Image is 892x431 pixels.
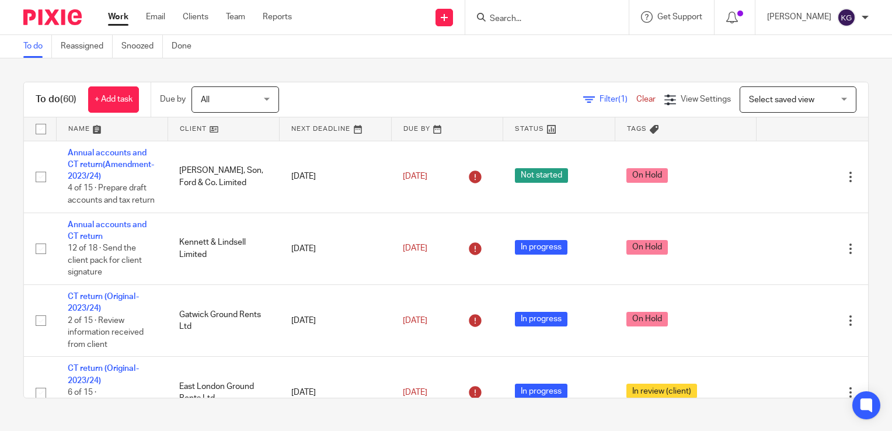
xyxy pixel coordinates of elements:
[767,11,831,23] p: [PERSON_NAME]
[168,357,279,429] td: East London Ground Rents Ltd
[626,312,668,326] span: On Hold
[68,364,139,384] a: CT return (Original-2023/24)
[60,95,76,104] span: (60)
[681,95,731,103] span: View Settings
[515,384,567,398] span: In progress
[61,35,113,58] a: Reassigned
[627,126,647,132] span: Tags
[68,317,144,349] span: 2 of 15 · Review information received from client
[68,149,154,181] a: Annual accounts and CT return(Amendment-2023/24)
[23,9,82,25] img: Pixie
[403,388,427,397] span: [DATE]
[600,95,636,103] span: Filter
[618,95,628,103] span: (1)
[837,8,856,27] img: svg%3E
[749,96,814,104] span: Select saved view
[168,284,279,356] td: Gatwick Ground Rents Ltd
[263,11,292,23] a: Reports
[280,141,391,213] td: [DATE]
[403,245,427,253] span: [DATE]
[489,14,594,25] input: Search
[168,141,279,213] td: [PERSON_NAME], Son, Ford & Co. Limited
[626,384,697,398] span: In review (client)
[121,35,163,58] a: Snoozed
[68,388,130,420] span: 6 of 15 · Manager/Partner Review
[108,11,128,23] a: Work
[626,240,668,255] span: On Hold
[403,172,427,180] span: [DATE]
[280,284,391,356] td: [DATE]
[160,93,186,105] p: Due by
[515,240,567,255] span: In progress
[515,168,568,183] span: Not started
[183,11,208,23] a: Clients
[168,213,279,284] td: Kennett & Lindsell Limited
[68,185,155,205] span: 4 of 15 · Prepare draft accounts and tax return
[36,93,76,106] h1: To do
[280,357,391,429] td: [DATE]
[226,11,245,23] a: Team
[146,11,165,23] a: Email
[172,35,200,58] a: Done
[68,221,147,241] a: Annual accounts and CT return
[280,213,391,284] td: [DATE]
[515,312,567,326] span: In progress
[23,35,52,58] a: To do
[403,317,427,325] span: [DATE]
[636,95,656,103] a: Clear
[201,96,210,104] span: All
[68,244,142,276] span: 12 of 18 · Send the client pack for client signature
[88,86,139,113] a: + Add task
[657,13,702,21] span: Get Support
[68,293,139,312] a: CT return (Original-2023/24)
[626,168,668,183] span: On Hold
